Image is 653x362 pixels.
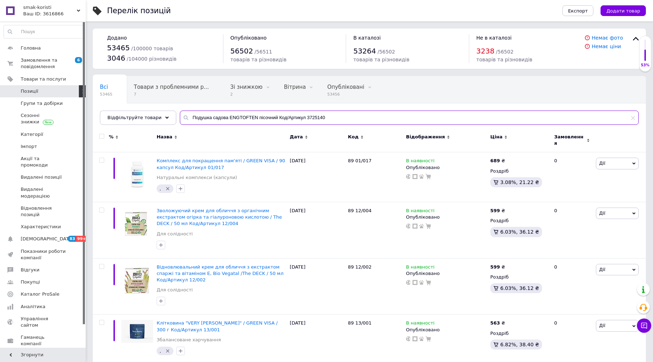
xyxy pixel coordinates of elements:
div: [DATE] [288,258,346,315]
div: 0 [550,152,594,202]
span: 53465 [100,92,112,97]
span: Групи та добірки [21,100,63,107]
div: ₴ [490,158,505,164]
span: Приховані [100,111,129,117]
div: [DATE] [288,152,346,202]
span: Імпорт [21,143,37,150]
span: 6.03%, 36.12 ₴ [500,229,539,235]
b: 689 [490,158,500,163]
span: Управління сайтом [21,316,66,328]
span: Відфільтруйте товари [107,115,162,120]
svg: Видалити мітку [165,186,171,192]
span: В наявності [406,158,435,165]
svg: Видалити мітку [165,348,171,354]
span: . [160,348,161,354]
b: 599 [490,208,500,213]
div: Опубліковано [406,327,487,333]
div: Роздріб [490,274,548,280]
span: / 56511 [254,49,272,55]
div: [DATE] [288,202,346,258]
span: Аналітика [21,304,45,310]
span: Каталог ProSale [21,291,59,297]
span: Дії [599,160,605,166]
span: Категорії [21,131,43,138]
div: Роздріб [490,218,548,224]
span: 89 12/004 [348,208,371,213]
span: smak-koristi [23,4,77,11]
span: Опубліковано [231,35,267,41]
span: Акції та промокоди [21,155,66,168]
button: Додати товар [601,5,646,16]
span: Дата [290,134,303,140]
span: 53456 [327,92,364,97]
span: 7 [134,92,209,97]
span: . [160,186,161,192]
input: Пошук по назві позиції, артикулу і пошуковим запитам [180,111,639,125]
span: Сезонні знижки [21,112,66,125]
img: Клітковина "VERY BERRY" / GREEN VISA / 300 г Код/Артикул 13/001 [121,320,153,343]
span: В наявності [406,264,435,272]
a: Для солідності [157,231,193,237]
div: Перелік позицій [107,7,171,15]
div: 0 [550,202,594,258]
span: 89 12/002 [348,264,371,270]
button: Чат з покупцем [637,318,651,333]
div: ₴ [490,208,505,214]
span: Видалені позиції [21,174,62,180]
span: Замовлення [554,134,585,147]
img: Комплекс для покращення пам'яті / GREEN VISA / 90 капсул Код/Артикул 01/017 [121,158,153,189]
span: Гаманець компанії [21,334,66,347]
span: товарів та різновидів [231,57,287,62]
img: Зволожуючий крем для обличчя з органічним екстрактом огірка та гіалуроновою кислотою / The DECK /... [121,208,153,240]
span: Замовлення та повідомлення [21,57,66,70]
span: 89 13/001 [348,320,371,326]
a: Збалансоване харчування [157,337,221,343]
div: Опубліковано [406,270,487,277]
a: Зволожуючий крем для обличчя з органічним екстрактом огірка та гіалуроновою кислотою / The DECK /... [157,208,282,226]
span: 53264 [353,47,376,55]
div: ₴ [490,320,505,326]
span: Назва [157,134,172,140]
span: Ціна [490,134,502,140]
a: Комплекс для покращення пам'яті / GREEN VISA / 90 капсул Код/Артикул 01/017 [157,158,285,170]
div: Опубліковано [406,214,487,220]
span: товарів та різновидів [476,57,532,62]
span: 6.82%, 38.40 ₴ [500,342,539,347]
span: Відновлення позицій [21,205,66,218]
span: Видалені модерацією [21,186,66,199]
span: В наявності [406,320,435,328]
span: Характеристики [21,224,61,230]
span: / 56502 [378,49,395,55]
span: Додати товар [606,8,640,14]
a: Немає фото [592,35,623,41]
span: 89 01/017 [348,158,371,163]
span: 83 [68,236,76,242]
span: / 100000 товарів [131,46,173,51]
span: Товари з проблемними р... [134,84,209,90]
span: Код [348,134,359,140]
span: [DEMOGRAPHIC_DATA] [21,236,74,242]
span: Додано [107,35,127,41]
span: товарів та різновидів [353,57,409,62]
span: Покупці [21,279,40,285]
a: Відновлювальний крем для обличчя з екстрактом спаржі та вітаміном Е, Bio Vegatal /The DECK / 50 м... [157,264,284,282]
span: Товари та послуги [21,76,66,82]
span: / 104000 різновидів [127,56,177,62]
div: Роздріб [490,168,548,174]
span: 53465 [107,44,130,52]
a: Клітковина "VERY [PERSON_NAME]" / GREEN VISA / 300 г Код/Артикул 13/001 [157,320,278,332]
a: Для солідності [157,287,193,293]
span: % [109,134,113,140]
span: Не в каталозі [476,35,512,41]
a: Натуральні комплекси (капсули) [157,174,237,181]
span: В каталозі [353,35,381,41]
b: 563 [490,320,500,326]
span: Опубліковані [327,84,364,90]
span: 3046 [107,54,125,62]
span: Дії [599,210,605,216]
span: Зі знижкою [230,84,262,90]
div: ₴ [490,264,505,270]
span: 6 [75,57,82,63]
